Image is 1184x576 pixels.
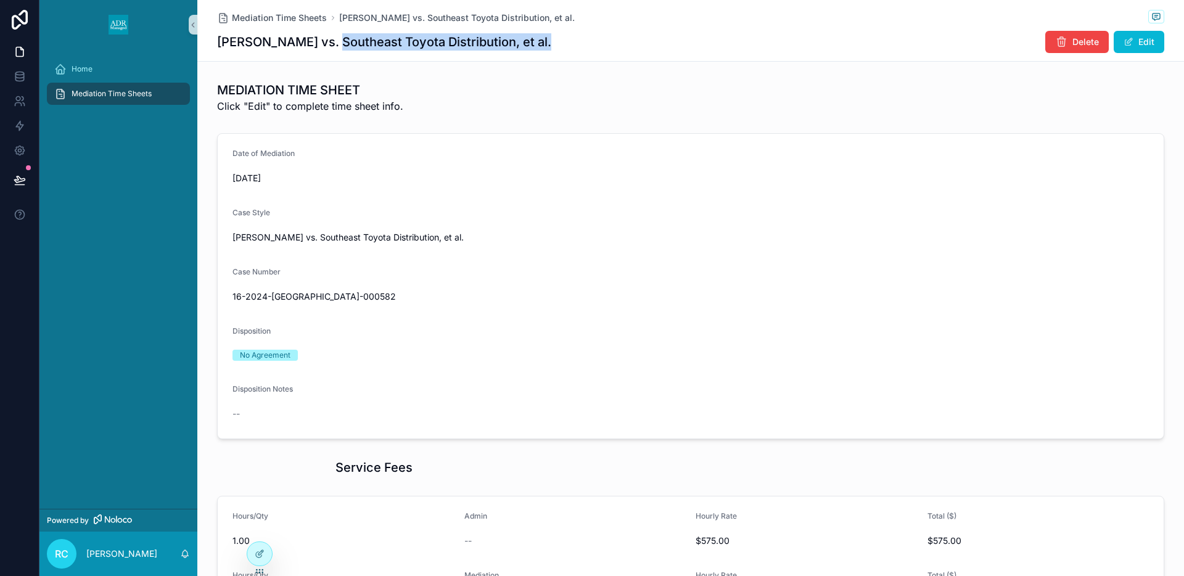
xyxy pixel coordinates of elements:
span: 1.00 [232,535,454,547]
span: Hourly Rate [696,511,737,520]
p: [PERSON_NAME] [86,548,157,560]
span: -- [232,408,240,420]
img: App logo [109,15,128,35]
div: No Agreement [240,350,290,361]
span: Case Style [232,208,270,217]
span: [PERSON_NAME] vs. Southeast Toyota Distribution, et al. [232,231,1149,244]
span: $575.00 [927,535,1149,547]
span: Admin [464,511,487,520]
span: Home [72,64,92,74]
span: 16-2024-[GEOGRAPHIC_DATA]-000582 [232,290,1149,303]
a: Mediation Time Sheets [217,12,327,24]
span: [DATE] [232,172,1149,184]
span: -- [464,535,472,547]
span: Case Number [232,267,281,276]
div: scrollable content [39,49,197,121]
a: Mediation Time Sheets [47,83,190,105]
span: Delete [1072,36,1099,48]
h1: MEDIATION TIME SHEET [217,81,403,99]
span: Disposition Notes [232,384,293,393]
button: Delete [1045,31,1109,53]
span: RC [55,546,68,561]
span: Total ($) [927,511,956,520]
span: Date of Mediation [232,149,295,158]
span: Mediation Time Sheets [72,89,152,99]
a: Powered by [39,509,197,532]
span: Click "Edit" to complete time sheet info. [217,99,403,113]
a: [PERSON_NAME] vs. Southeast Toyota Distribution, et al. [339,12,575,24]
span: Disposition [232,326,271,335]
h1: Service Fees [335,459,413,476]
span: Mediation Time Sheets [232,12,327,24]
a: Home [47,58,190,80]
span: $575.00 [696,535,918,547]
span: Hours/Qty [232,511,268,520]
h1: [PERSON_NAME] vs. Southeast Toyota Distribution, et al. [217,33,551,51]
span: Powered by [47,516,89,525]
button: Edit [1114,31,1164,53]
